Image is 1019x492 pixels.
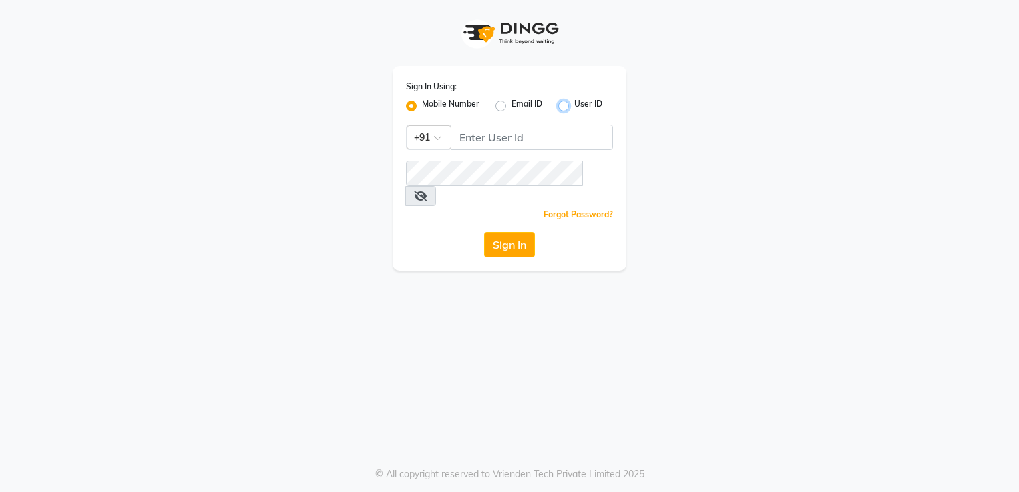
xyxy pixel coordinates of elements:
a: Forgot Password? [544,209,613,219]
input: Username [406,161,583,186]
img: logo1.svg [456,13,563,53]
label: Email ID [512,98,542,114]
label: Sign In Using: [406,81,457,93]
input: Username [451,125,613,150]
label: User ID [574,98,602,114]
button: Sign In [484,232,535,257]
label: Mobile Number [422,98,479,114]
